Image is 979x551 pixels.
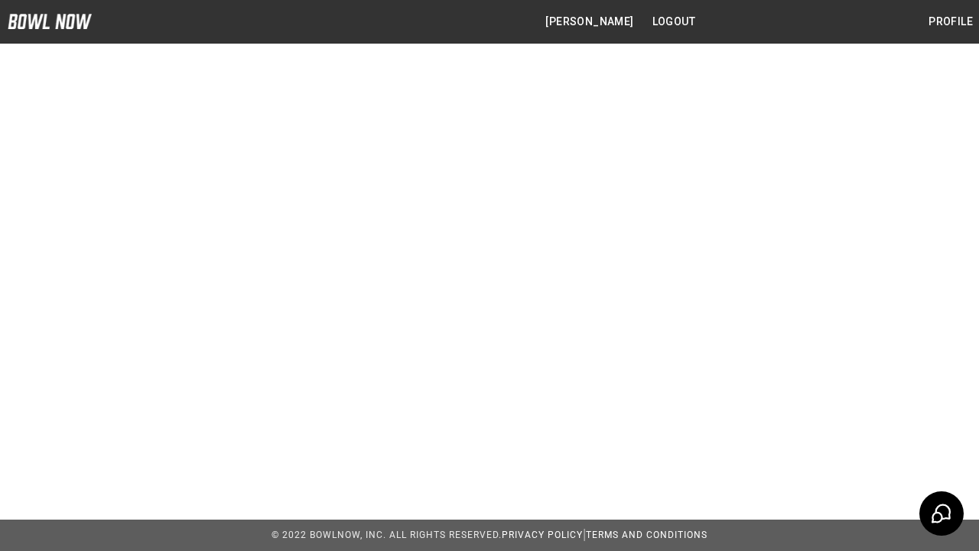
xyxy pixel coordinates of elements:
a: Terms and Conditions [586,530,707,540]
button: [PERSON_NAME] [539,8,639,36]
button: Logout [646,8,701,36]
span: © 2022 BowlNow, Inc. All Rights Reserved. [272,530,502,540]
a: Privacy Policy [502,530,583,540]
button: Profile [922,8,979,36]
img: logo [8,14,92,29]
